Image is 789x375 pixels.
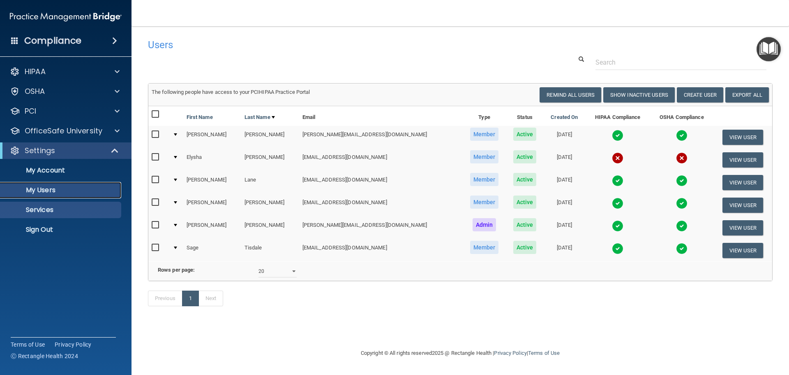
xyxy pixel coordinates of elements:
[25,67,46,77] p: HIPAA
[676,243,687,254] img: tick.e7d51cea.svg
[677,87,723,102] button: Create User
[25,106,36,116] p: PCI
[676,130,687,141] img: tick.e7d51cea.svg
[722,220,763,235] button: View User
[722,130,763,145] button: View User
[183,126,241,149] td: [PERSON_NAME]
[722,243,763,258] button: View User
[299,171,462,194] td: [EMAIL_ADDRESS][DOMAIN_NAME]
[603,87,675,102] button: Show Inactive Users
[241,171,299,194] td: Lane
[612,198,623,209] img: tick.e7d51cea.svg
[11,352,78,360] span: Ⓒ Rectangle Health 2024
[528,350,560,356] a: Terms of Use
[10,67,120,77] a: HIPAA
[494,350,526,356] a: Privacy Policy
[722,198,763,213] button: View User
[241,149,299,171] td: [PERSON_NAME]
[612,220,623,232] img: tick.e7d51cea.svg
[148,40,507,50] h4: Users
[10,146,119,156] a: Settings
[676,152,687,164] img: cross.ca9f0e7f.svg
[25,146,55,156] p: Settings
[543,239,585,261] td: [DATE]
[470,150,499,163] span: Member
[722,152,763,168] button: View User
[299,239,462,261] td: [EMAIL_ADDRESS][DOMAIN_NAME]
[183,194,241,217] td: [PERSON_NAME]
[241,239,299,261] td: Tisdale
[470,241,499,254] span: Member
[10,126,120,136] a: OfficeSafe University
[158,267,195,273] b: Rows per page:
[241,217,299,239] td: [PERSON_NAME]
[183,239,241,261] td: Sage
[612,152,623,164] img: cross.ca9f0e7f.svg
[676,198,687,209] img: tick.e7d51cea.svg
[183,171,241,194] td: [PERSON_NAME]
[5,226,118,234] p: Sign Out
[55,340,92,349] a: Privacy Policy
[198,291,223,306] a: Next
[25,86,45,96] p: OSHA
[513,128,537,141] span: Active
[470,128,499,141] span: Member
[540,87,601,102] button: Remind All Users
[585,106,650,126] th: HIPAA Compliance
[187,112,213,122] a: First Name
[152,89,310,95] span: The following people have access to your PCIHIPAA Practice Portal
[513,150,537,163] span: Active
[299,106,462,126] th: Email
[299,149,462,171] td: [EMAIL_ADDRESS][DOMAIN_NAME]
[25,126,102,136] p: OfficeSafe University
[148,291,182,306] a: Previous
[299,194,462,217] td: [EMAIL_ADDRESS][DOMAIN_NAME]
[10,9,122,25] img: PMB logo
[11,340,45,349] a: Terms of Use
[24,35,81,47] h4: Compliance
[513,218,537,231] span: Active
[513,241,537,254] span: Active
[462,106,506,126] th: Type
[183,149,241,171] td: Elysha
[543,171,585,194] td: [DATE]
[543,149,585,171] td: [DATE]
[676,220,687,232] img: tick.e7d51cea.svg
[506,106,543,126] th: Status
[650,106,713,126] th: OSHA Compliance
[10,86,120,96] a: OSHA
[470,173,499,186] span: Member
[10,106,120,116] a: PCI
[725,87,769,102] a: Export All
[612,243,623,254] img: tick.e7d51cea.svg
[551,112,578,122] a: Created On
[473,218,496,231] span: Admin
[757,37,781,61] button: Open Resource Center
[183,217,241,239] td: [PERSON_NAME]
[241,194,299,217] td: [PERSON_NAME]
[513,173,537,186] span: Active
[310,340,610,366] div: Copyright © All rights reserved 2025 @ Rectangle Health | |
[299,217,462,239] td: [PERSON_NAME][EMAIL_ADDRESS][DOMAIN_NAME]
[612,175,623,186] img: tick.e7d51cea.svg
[470,196,499,209] span: Member
[543,217,585,239] td: [DATE]
[245,112,275,122] a: Last Name
[513,196,537,209] span: Active
[722,175,763,190] button: View User
[543,126,585,149] td: [DATE]
[543,194,585,217] td: [DATE]
[299,126,462,149] td: [PERSON_NAME][EMAIL_ADDRESS][DOMAIN_NAME]
[5,186,118,194] p: My Users
[612,130,623,141] img: tick.e7d51cea.svg
[676,175,687,186] img: tick.e7d51cea.svg
[182,291,199,306] a: 1
[5,166,118,175] p: My Account
[5,206,118,214] p: Services
[241,126,299,149] td: [PERSON_NAME]
[595,55,766,70] input: Search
